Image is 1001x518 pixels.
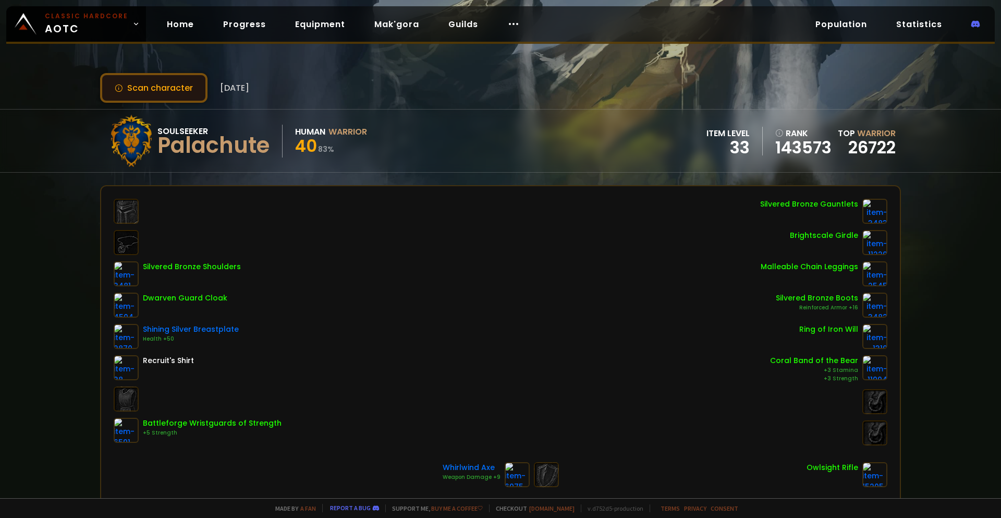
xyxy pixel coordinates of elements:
div: Recruit's Shirt [143,355,194,366]
button: Scan character [100,73,207,103]
small: Classic Hardcore [45,11,128,21]
div: +5 Strength [143,429,282,437]
img: item-15205 [862,462,887,487]
a: Guilds [440,14,486,35]
img: item-1319 [862,324,887,349]
a: Equipment [287,14,353,35]
img: item-3483 [862,199,887,224]
span: 40 [295,134,317,158]
div: Brightscale Girdle [790,230,858,241]
div: 33 [706,140,750,155]
div: Human [295,125,325,138]
a: Mak'gora [366,14,428,35]
div: Malleable Chain Leggings [761,261,858,272]
div: Palachute [157,138,270,153]
a: Population [807,14,875,35]
span: AOTC [45,11,128,37]
img: item-2870 [114,324,139,349]
span: Checkout [489,504,575,512]
div: +3 Stamina [770,366,858,375]
div: Silvered Bronze Shoulders [143,261,241,272]
a: Progress [215,14,274,35]
a: 143573 [775,140,832,155]
div: Whirlwind Axe [443,462,500,473]
div: Coral Band of the Bear [770,355,858,366]
div: rank [775,127,832,140]
img: item-3482 [862,293,887,318]
div: Top [838,127,896,140]
div: Health +50 [143,335,239,343]
span: Warrior [857,127,896,139]
a: Buy me a coffee [431,504,483,512]
span: Made by [269,504,316,512]
div: Battleforge Wristguards of Strength [143,418,282,429]
div: item level [706,127,750,140]
div: Owlsight Rifle [807,462,858,473]
img: item-11994 [862,355,887,380]
a: [DOMAIN_NAME] [529,504,575,512]
a: 26722 [848,136,896,159]
div: Silvered Bronze Gauntlets [760,199,858,210]
div: Shining Silver Breastplate [143,324,239,335]
a: Terms [661,504,680,512]
div: Dwarven Guard Cloak [143,293,227,304]
img: item-6591 [114,418,139,443]
a: Privacy [684,504,706,512]
img: item-6975 [505,462,530,487]
a: Consent [711,504,738,512]
a: Statistics [888,14,950,35]
div: +3 Strength [770,375,858,383]
div: Soulseeker [157,125,270,138]
small: 83 % [318,144,334,154]
img: item-3481 [114,261,139,286]
a: Report a bug [330,504,371,512]
a: Home [158,14,202,35]
a: a fan [300,504,316,512]
img: item-38 [114,355,139,380]
div: Ring of Iron Will [799,324,858,335]
div: Silvered Bronze Boots [776,293,858,304]
span: Support me, [385,504,483,512]
img: item-4504 [114,293,139,318]
span: v. d752d5 - production [581,504,643,512]
a: Classic HardcoreAOTC [6,6,146,42]
img: item-11229 [862,230,887,255]
img: item-2545 [862,261,887,286]
div: Weapon Damage +9 [443,473,500,481]
span: [DATE] [220,81,249,94]
div: Reinforced Armor +16 [776,304,858,312]
div: Warrior [328,125,367,138]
